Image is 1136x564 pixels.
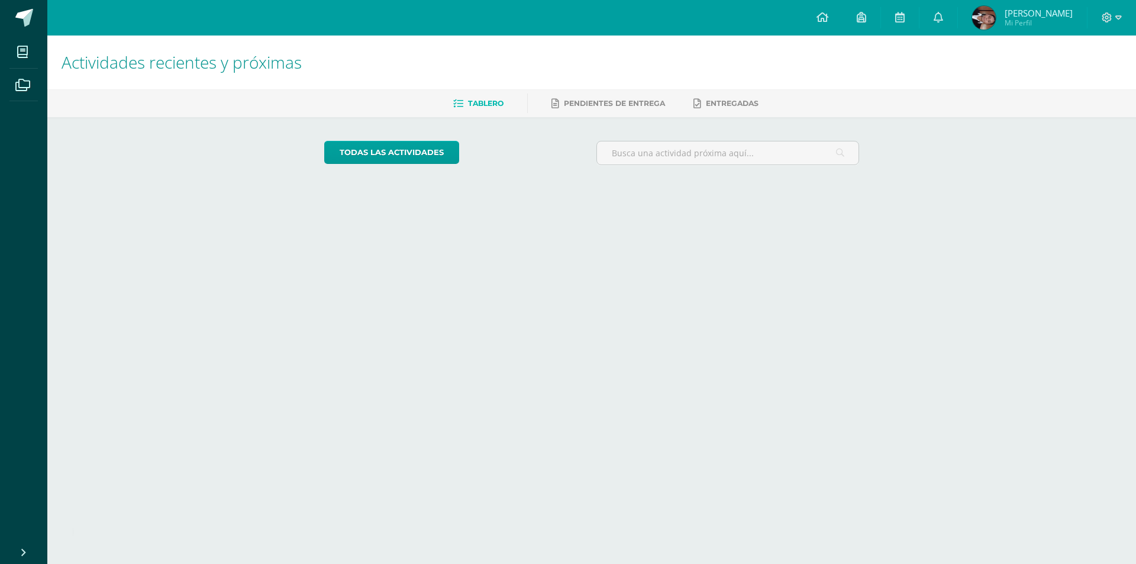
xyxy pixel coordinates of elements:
[453,94,504,113] a: Tablero
[62,51,302,73] span: Actividades recientes y próximas
[597,141,859,165] input: Busca una actividad próxima aquí...
[551,94,665,113] a: Pendientes de entrega
[972,6,996,30] img: a7c898225dc8ffb978c0c755776651d6.png
[324,141,459,164] a: todas las Actividades
[1005,18,1073,28] span: Mi Perfil
[693,94,759,113] a: Entregadas
[1005,7,1073,19] span: [PERSON_NAME]
[706,99,759,108] span: Entregadas
[468,99,504,108] span: Tablero
[564,99,665,108] span: Pendientes de entrega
